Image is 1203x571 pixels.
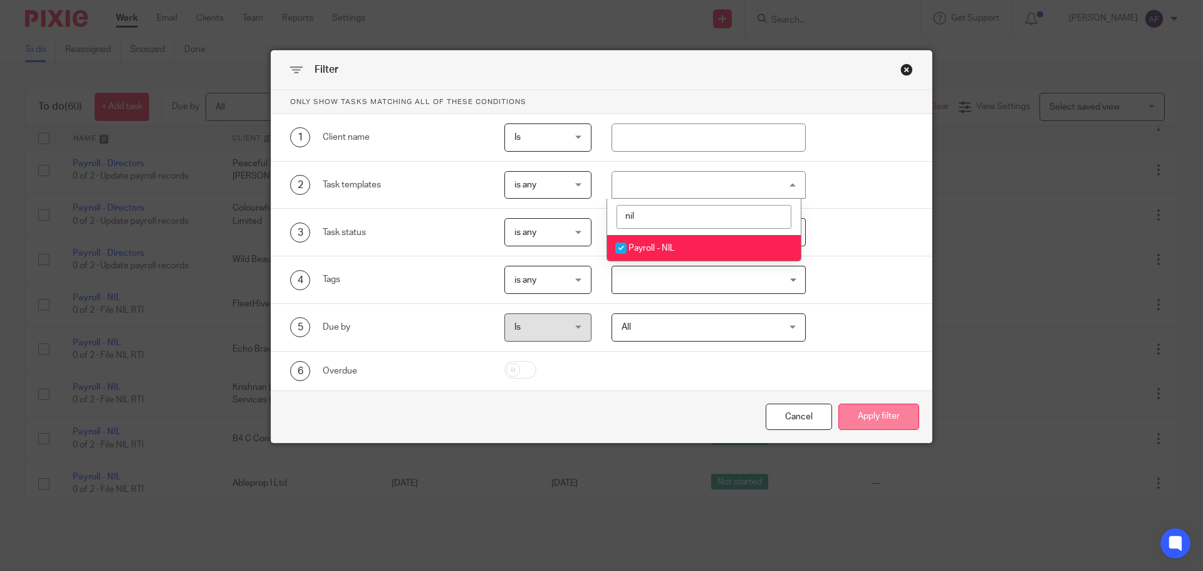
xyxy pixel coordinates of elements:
[323,226,485,239] div: Task status
[612,266,806,294] div: Search for option
[323,365,485,377] div: Overdue
[315,65,338,75] span: Filter
[622,323,631,332] span: All
[514,323,521,332] span: Is
[514,276,536,285] span: is any
[290,223,310,243] div: 3
[628,244,675,253] span: Payroll - NIL
[290,127,310,147] div: 1
[514,181,536,189] span: is any
[290,270,310,290] div: 4
[617,205,791,229] input: Search options...
[514,228,536,237] span: is any
[766,404,832,431] div: Close this dialog window
[514,133,521,142] span: Is
[323,131,485,144] div: Client name
[323,273,485,286] div: Tags
[900,63,913,76] div: Close this dialog window
[323,179,485,191] div: Task templates
[290,361,310,381] div: 6
[838,404,919,431] button: Apply filter
[271,90,932,114] p: Only show tasks matching all of these conditions
[323,321,485,333] div: Due by
[613,269,799,291] input: Search for option
[290,175,310,195] div: 2
[290,317,310,337] div: 5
